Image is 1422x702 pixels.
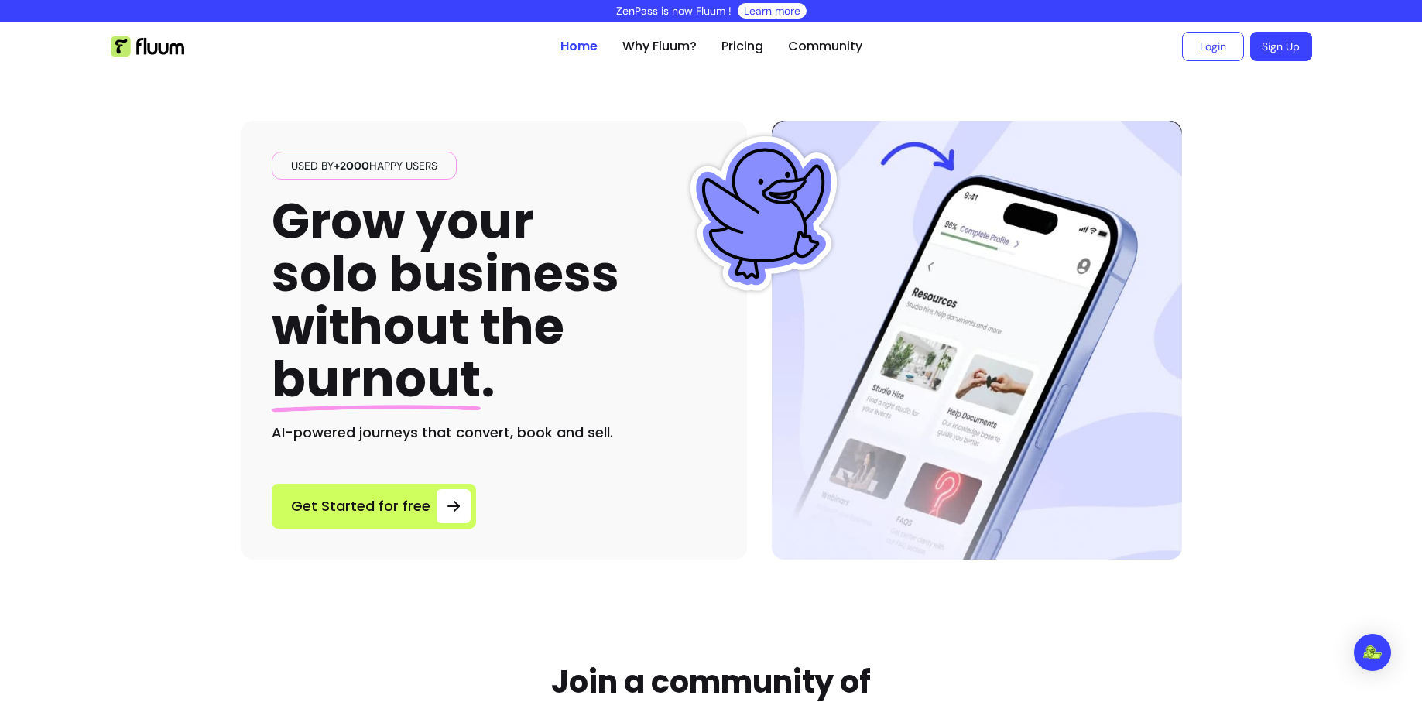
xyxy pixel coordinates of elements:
h1: Grow your solo business without the . [272,195,619,406]
a: Sign Up [1250,32,1312,61]
p: ZenPass is now Fluum ! [616,3,732,19]
span: Used by happy users [285,158,444,173]
a: Login [1182,32,1244,61]
img: Fluum Logo [111,36,184,57]
img: Fluum Duck sticker [687,136,841,291]
div: Open Intercom Messenger [1354,634,1391,671]
a: Why Fluum? [622,37,697,56]
img: Hero [772,121,1182,560]
a: Learn more [744,3,800,19]
a: Home [560,37,598,56]
span: burnout [272,344,481,413]
h2: AI-powered journeys that convert, book and sell. [272,422,716,443]
span: Get Started for free [291,495,430,517]
a: Community [788,37,862,56]
a: Get Started for free [272,484,476,529]
a: Pricing [721,37,763,56]
span: +2000 [334,159,369,173]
